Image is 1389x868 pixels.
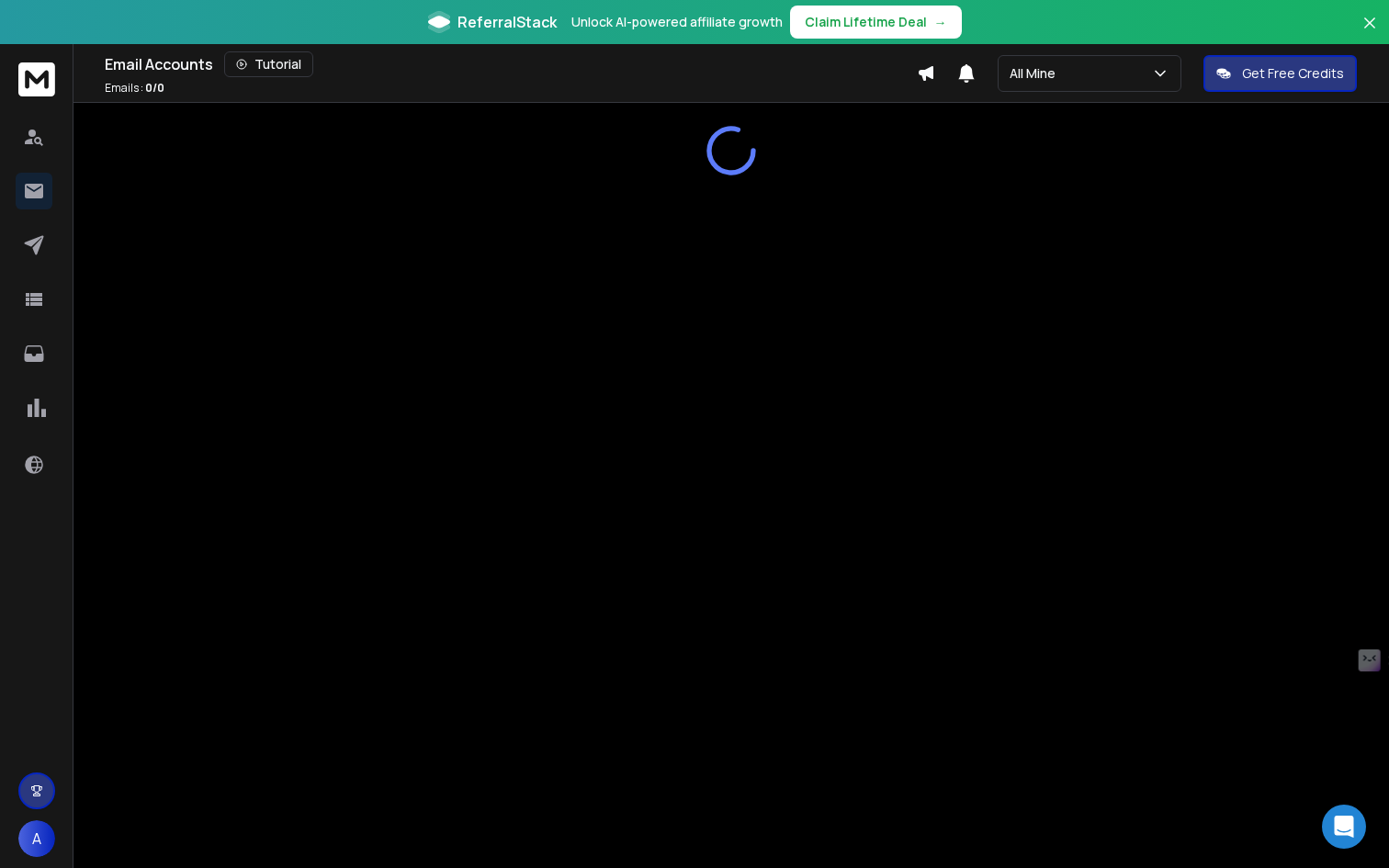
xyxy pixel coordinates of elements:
p: Unlock AI-powered affiliate growth [571,13,783,31]
span: → [934,13,947,31]
span: ReferralStack [457,11,557,33]
p: Get Free Credits [1242,64,1344,83]
button: Get Free Credits [1203,55,1357,92]
div: Open Intercom Messenger [1322,805,1366,849]
button: A [18,820,55,857]
p: All Mine [1010,64,1063,83]
button: Claim Lifetime Deal→ [790,6,962,39]
p: Emails : [105,81,164,96]
button: Close banner [1358,11,1382,55]
button: Tutorial [224,51,313,77]
div: Email Accounts [105,51,917,77]
span: 0 / 0 [145,80,164,96]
